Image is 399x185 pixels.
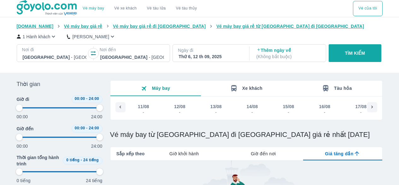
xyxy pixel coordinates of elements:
span: [DOMAIN_NAME] [17,24,54,29]
button: Vé của tôi [353,1,382,16]
p: Nơi đi [22,46,87,53]
span: 00:00 [75,126,85,130]
span: 24 tiếng [83,158,99,162]
div: 15/08 [283,103,294,110]
span: Giờ đi [17,96,29,102]
span: 00:00 [75,96,85,101]
div: - [138,110,149,115]
div: 16/08 [319,103,331,110]
p: Nơi đến [100,46,165,53]
div: scrollable day and price [126,102,367,116]
p: TÌM KIẾM [345,50,365,56]
div: - [174,110,185,115]
a: Vé tàu lửa [142,1,171,16]
p: 00:00 [17,143,28,149]
button: [PERSON_NAME] [67,33,116,40]
div: 12/08 [174,103,185,110]
span: - [81,158,82,162]
div: 11/08 [138,103,149,110]
p: ( Không bắt buộc ) [256,53,320,60]
div: choose transportation mode [78,1,202,16]
span: 24:00 [89,96,99,101]
span: Sắp xếp theo [116,151,145,157]
span: Vé máy bay giá rẻ [64,24,103,29]
a: Vé xe khách [114,6,137,11]
span: 0 tiếng [66,158,79,162]
p: 1 Hành khách [23,34,50,40]
span: 24:00 [89,126,99,130]
button: 1 Hành khách [17,33,57,40]
span: Xe khách [242,86,262,91]
p: Thêm ngày về [256,47,320,60]
button: TÌM KIẾM [329,44,381,62]
p: 24:00 [91,114,103,120]
span: - [86,96,87,101]
span: Thời gian tổng hành trình [17,154,60,167]
span: Tàu hỏa [334,86,352,91]
div: - [355,110,366,115]
span: - [86,126,87,130]
nav: breadcrumb [17,23,383,29]
span: Giờ đến [17,126,34,132]
span: Thời gian [17,80,40,88]
div: 17/08 [355,103,367,110]
div: Thứ 6, 12 th 09, 2025 [179,53,242,60]
div: - [320,110,330,115]
span: Máy bay [152,86,170,91]
h1: Vé máy bay từ [GEOGRAPHIC_DATA] đi [GEOGRAPHIC_DATA] giá rẻ nhất [DATE] [110,130,383,139]
span: Giá tăng dần [325,151,353,157]
span: Vé máy bay giá rẻ đi [GEOGRAPHIC_DATA] [113,24,206,29]
p: 24 tiếng [86,177,102,184]
div: 13/08 [210,103,222,110]
p: [PERSON_NAME] [72,34,109,40]
div: 14/08 [247,103,258,110]
div: choose transportation mode [353,1,382,16]
div: lab API tabs example [144,147,382,160]
span: Vé máy bay giá rẻ từ [GEOGRAPHIC_DATA] đi [GEOGRAPHIC_DATA] [216,24,364,29]
button: Vé tàu thủy [171,1,202,16]
span: Giờ đến nơi [251,151,276,157]
p: Ngày đi [178,47,243,53]
a: Vé máy bay [83,6,104,11]
p: 0 tiếng [17,177,31,184]
p: 00:00 [17,114,28,120]
div: - [247,110,258,115]
span: Giờ khởi hành [169,151,199,157]
div: - [211,110,221,115]
p: 24:00 [91,143,103,149]
div: - [283,110,294,115]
